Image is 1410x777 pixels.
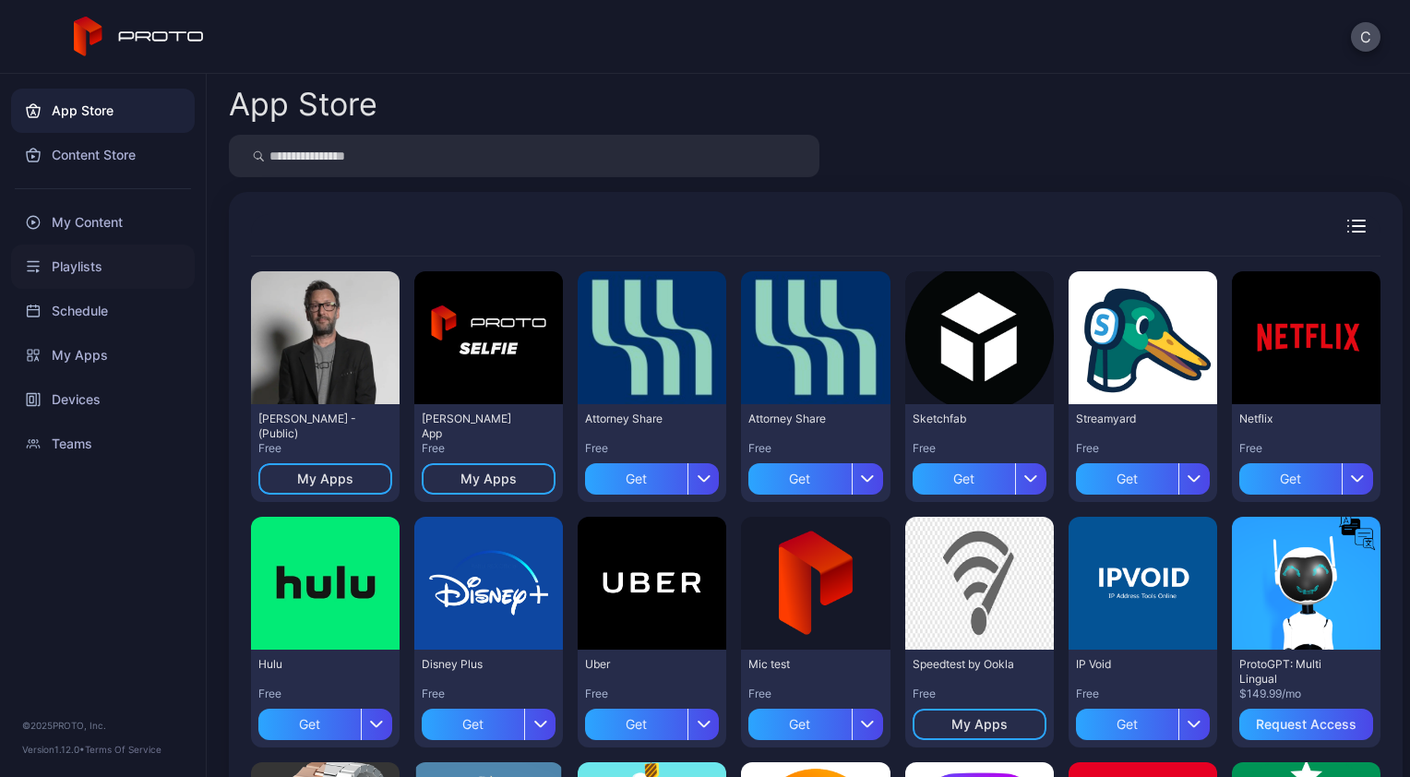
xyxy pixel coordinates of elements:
[951,717,1008,732] div: My Apps
[11,89,195,133] a: App Store
[422,709,524,740] div: Get
[422,412,523,441] div: David Selfie App
[913,687,1046,701] div: Free
[11,200,195,245] a: My Content
[748,441,882,456] div: Free
[1076,701,1210,740] button: Get
[11,133,195,177] a: Content Store
[422,687,556,701] div: Free
[22,744,85,755] span: Version 1.12.0 •
[913,709,1046,740] button: My Apps
[460,472,517,486] div: My Apps
[1239,456,1373,495] button: Get
[748,709,851,740] div: Get
[258,687,392,701] div: Free
[258,412,360,441] div: David N Persona - (Public)
[258,441,392,456] div: Free
[11,289,195,333] a: Schedule
[11,377,195,422] a: Devices
[913,441,1046,456] div: Free
[585,701,719,740] button: Get
[913,463,1015,495] div: Get
[297,472,353,486] div: My Apps
[585,463,687,495] div: Get
[229,89,377,120] div: App Store
[1351,22,1380,52] button: C
[585,456,719,495] button: Get
[85,744,161,755] a: Terms Of Service
[1076,441,1210,456] div: Free
[585,412,687,426] div: Attorney Share
[422,701,556,740] button: Get
[22,718,184,733] div: © 2025 PROTO, Inc.
[1076,412,1177,426] div: Streamyard
[11,422,195,466] a: Teams
[1239,687,1373,701] div: $149.99/mo
[1076,463,1178,495] div: Get
[422,657,523,672] div: Disney Plus
[1239,657,1341,687] div: ProtoGPT: Multi Lingual
[748,456,882,495] button: Get
[913,412,1014,426] div: Sketchfab
[913,456,1046,495] button: Get
[913,657,1014,672] div: Speedtest by Ookla
[748,701,882,740] button: Get
[1076,456,1210,495] button: Get
[1076,687,1210,701] div: Free
[11,245,195,289] a: Playlists
[1239,412,1341,426] div: Netflix
[748,463,851,495] div: Get
[748,687,882,701] div: Free
[1076,657,1177,672] div: IP Void
[1256,717,1356,732] div: Request Access
[585,687,719,701] div: Free
[585,441,719,456] div: Free
[1076,709,1178,740] div: Get
[258,463,392,495] button: My Apps
[258,701,392,740] button: Get
[585,709,687,740] div: Get
[258,709,361,740] div: Get
[422,441,556,456] div: Free
[1239,463,1342,495] div: Get
[748,657,850,672] div: Mic test
[422,463,556,495] button: My Apps
[1239,441,1373,456] div: Free
[1239,709,1373,740] button: Request Access
[11,333,195,377] a: My Apps
[258,657,360,672] div: Hulu
[748,412,850,426] div: Attorney Share
[585,657,687,672] div: Uber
